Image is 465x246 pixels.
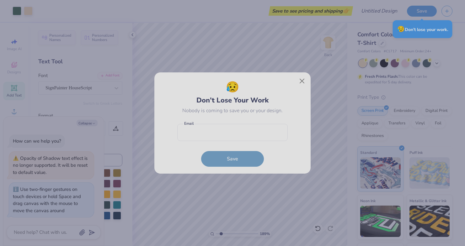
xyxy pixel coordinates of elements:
div: Don’t Lose Your Work [196,79,269,106]
span: 😥 [226,79,239,95]
div: Don’t lose your work. [393,20,452,38]
span: 😥 [397,25,405,33]
div: Nobody is coming to save you or your design. [182,107,283,114]
button: Close [296,75,308,87]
